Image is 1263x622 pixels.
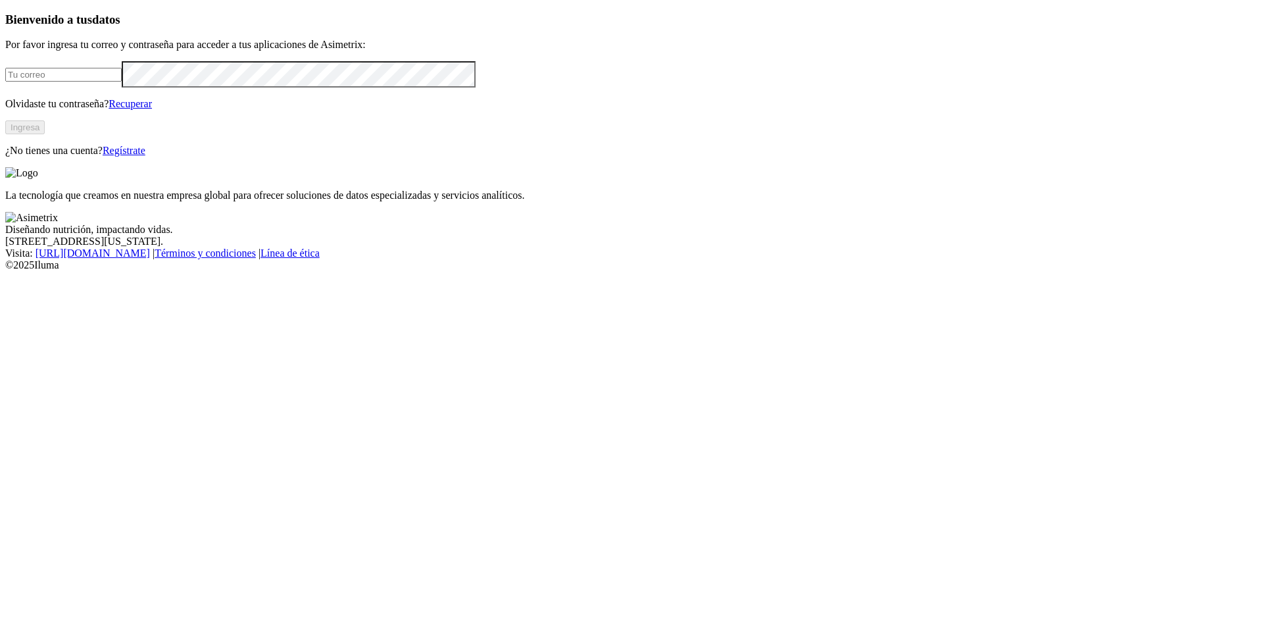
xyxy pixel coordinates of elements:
a: Términos y condiciones [155,247,256,259]
button: Ingresa [5,120,45,134]
h3: Bienvenido a tus [5,13,1258,27]
div: © 2025 Iluma [5,259,1258,271]
div: Diseñando nutrición, impactando vidas. [5,224,1258,236]
input: Tu correo [5,68,122,82]
a: Regístrate [103,145,145,156]
p: ¿No tienes una cuenta? [5,145,1258,157]
p: Olvidaste tu contraseña? [5,98,1258,110]
img: Asimetrix [5,212,58,224]
p: La tecnología que creamos en nuestra empresa global para ofrecer soluciones de datos especializad... [5,190,1258,201]
img: Logo [5,167,38,179]
span: datos [92,13,120,26]
a: [URL][DOMAIN_NAME] [36,247,150,259]
p: Por favor ingresa tu correo y contraseña para acceder a tus aplicaciones de Asimetrix: [5,39,1258,51]
a: Recuperar [109,98,152,109]
div: [STREET_ADDRESS][US_STATE]. [5,236,1258,247]
div: Visita : | | [5,247,1258,259]
a: Línea de ética [260,247,320,259]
